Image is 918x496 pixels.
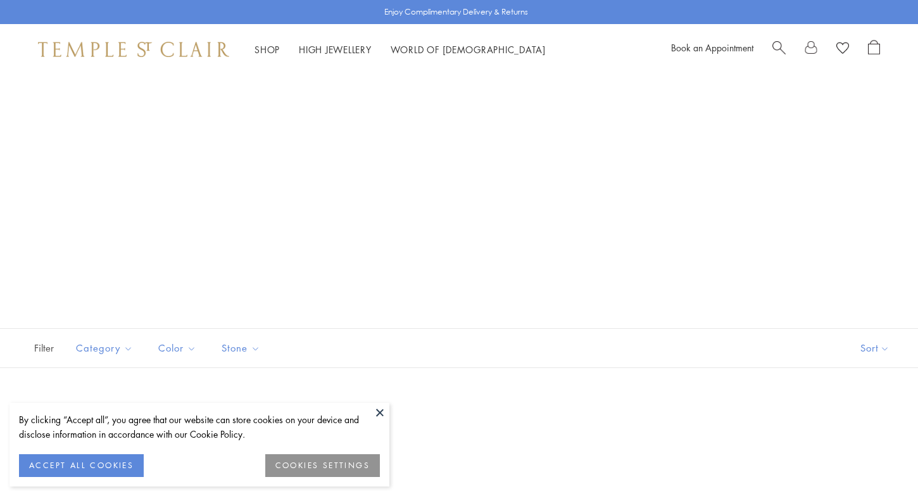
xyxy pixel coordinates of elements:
nav: Main navigation [255,42,546,58]
img: Temple St. Clair [38,42,229,57]
button: COOKIES SETTINGS [265,454,380,477]
a: High JewelleryHigh Jewellery [299,43,372,56]
a: Book an Appointment [671,41,753,54]
button: Show sort by [832,329,918,367]
button: Stone [212,334,270,362]
button: ACCEPT ALL COOKIES [19,454,144,477]
span: Category [70,340,142,356]
a: World of [DEMOGRAPHIC_DATA]World of [DEMOGRAPHIC_DATA] [391,43,546,56]
div: By clicking “Accept all”, you agree that our website can store cookies on your device and disclos... [19,412,380,442]
button: Category [66,334,142,362]
a: View Wishlist [836,40,849,59]
span: Color [152,340,206,356]
a: ShopShop [255,43,280,56]
a: Search [772,40,786,59]
iframe: Gorgias live chat messenger [855,436,905,483]
p: Enjoy Complimentary Delivery & Returns [384,6,528,18]
button: Color [149,334,206,362]
span: Stone [215,340,270,356]
a: Open Shopping Bag [868,40,880,59]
